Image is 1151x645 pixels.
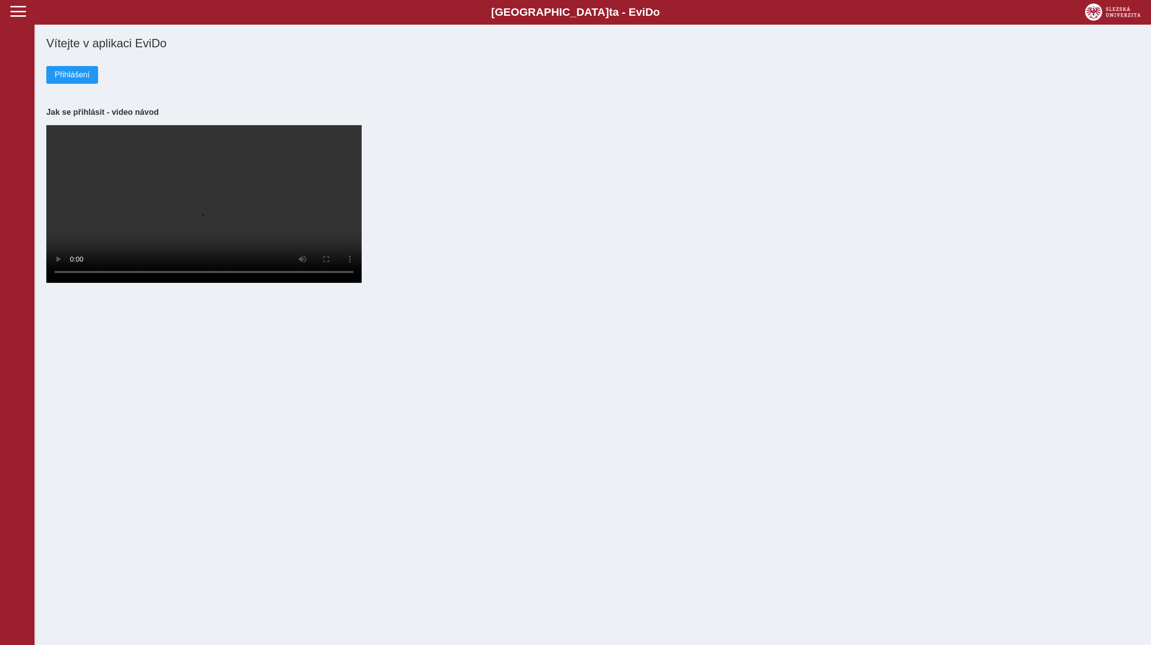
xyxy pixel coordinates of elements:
span: t [609,6,612,18]
span: Přihlášení [55,70,90,79]
img: logo_web_su.png [1085,3,1141,21]
span: o [653,6,660,18]
button: Přihlášení [46,66,98,84]
video: Your browser does not support the video tag. [46,125,362,283]
h3: Jak se přihlásit - video návod [46,107,1139,117]
h1: Vítejte v aplikaci EviDo [46,36,1139,50]
b: [GEOGRAPHIC_DATA] a - Evi [30,6,1121,19]
span: D [645,6,653,18]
